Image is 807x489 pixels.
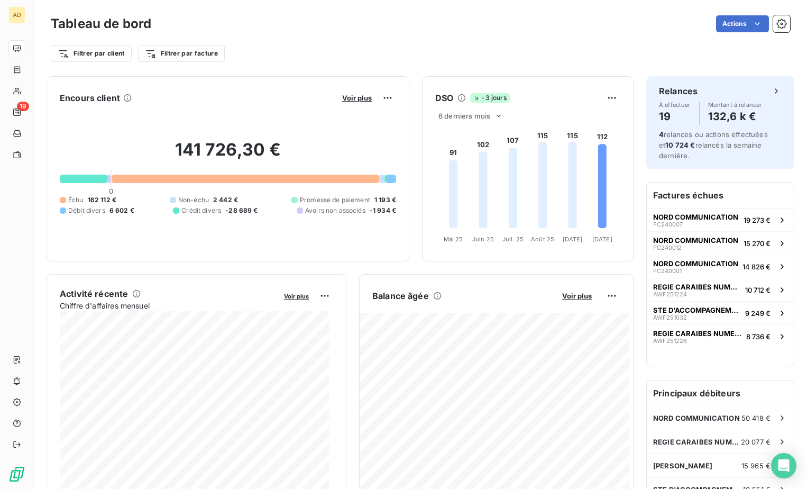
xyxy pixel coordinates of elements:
button: Voir plus [281,291,312,301]
span: FC240007 [653,221,683,228]
button: Filtrer par facture [138,45,225,62]
tspan: Mai 25 [444,236,463,243]
span: STE D'ACCOMPAGNEMENTS ET FINANCEMENT DES ENTREPRISES - SAFIE [653,306,741,314]
span: NORD COMMUNICATION [653,259,738,268]
span: 4 [659,130,664,139]
span: relances ou actions effectuées et relancés la semaine dernière. [659,130,768,160]
h6: Encours client [60,92,120,104]
span: FC240012 [653,245,682,251]
span: Promesse de paiement [300,195,370,205]
span: 2 442 € [213,195,238,205]
h6: Relances [659,85,698,97]
tspan: Août 25 [531,236,554,243]
span: Crédit divers [181,206,221,215]
button: Voir plus [559,291,595,301]
button: NORD COMMUNICATIONFC24001215 270 € [647,231,794,255]
span: AWF251032 [653,314,687,321]
span: 8 736 € [746,332,771,341]
span: 162 112 € [88,195,116,205]
span: Voir plus [284,293,309,300]
span: -3 jours [470,93,509,103]
button: Actions [716,15,769,32]
span: [PERSON_NAME] [653,461,712,470]
span: Chiffre d'affaires mensuel [60,300,277,311]
h3: Tableau de bord [51,14,151,33]
button: REGIE CARAIBES NUMERO 1 sasAWF2512268 736 € [647,324,794,348]
button: NORD COMMUNICATIONFC24000719 273 € [647,208,794,231]
span: NORD COMMUNICATION [653,414,740,422]
span: 0 [109,187,113,195]
span: 15 270 € [744,239,771,248]
span: Avoirs non associés [305,206,365,215]
span: -1 934 € [370,206,396,215]
button: Filtrer par client [51,45,132,62]
span: AWF251226 [653,338,687,344]
span: 6 602 € [109,206,134,215]
span: 15 965 € [741,461,771,470]
h2: 141 726,30 € [60,139,396,171]
span: REGIE CARAIBES NUMERO 1 sas [653,329,742,338]
h4: 132,6 k € [708,108,762,125]
span: NORD COMMUNICATION [653,213,738,221]
span: 19 273 € [744,216,771,224]
button: STE D'ACCOMPAGNEMENTS ET FINANCEMENT DES ENTREPRISES - SAFIEAWF2510329 249 € [647,301,794,324]
span: 10 724 € [665,141,695,149]
h4: 19 [659,108,691,125]
span: Débit divers [68,206,105,215]
h6: Activité récente [60,287,128,300]
span: FC240001 [653,268,682,274]
span: Montant à relancer [708,102,762,108]
h6: Balance âgée [372,289,429,302]
span: Voir plus [562,292,592,300]
span: 10 712 € [745,286,771,294]
span: 19 [17,102,29,111]
span: 9 249 € [745,309,771,318]
tspan: [DATE] [563,236,583,243]
h6: Factures échues [647,183,794,208]
span: NORD COMMUNICATION [653,236,738,245]
button: NORD COMMUNICATIONFC24000114 826 € [647,255,794,278]
button: Voir plus [339,93,375,103]
span: 6 derniers mois [438,112,490,120]
span: 20 077 € [741,438,771,446]
span: Échu [68,195,84,205]
span: 50 418 € [741,414,771,422]
span: 1 193 € [374,195,396,205]
button: REGIE CARAIBES NUMERO 1 sasAWF25122410 712 € [647,278,794,301]
span: AWF251224 [653,291,687,297]
span: REGIE CARAIBES NUMERO 1 sas [653,438,741,446]
h6: Principaux débiteurs [647,381,794,406]
span: REGIE CARAIBES NUMERO 1 sas [653,283,741,291]
tspan: Juin 25 [472,236,494,243]
tspan: Juil. 25 [502,236,524,243]
img: Logo LeanPay [8,466,25,483]
tspan: [DATE] [592,236,612,243]
h6: DSO [435,92,453,104]
span: -28 689 € [225,206,258,215]
span: 14 826 € [742,262,771,271]
div: AD [8,6,25,23]
span: Voir plus [342,94,372,102]
span: À effectuer [659,102,691,108]
div: Open Intercom Messenger [771,453,796,478]
span: Non-échu [178,195,209,205]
